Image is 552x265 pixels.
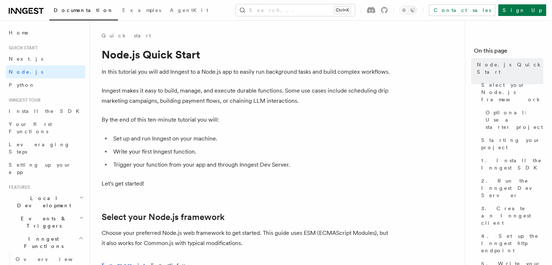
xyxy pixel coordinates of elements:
[6,26,85,39] a: Home
[334,7,351,14] kbd: Ctrl+K
[6,184,30,190] span: Features
[102,179,392,189] p: Let's get started!
[481,81,543,103] span: Select your Node.js framework
[6,215,79,229] span: Events & Triggers
[474,46,543,58] h4: On this page
[6,158,85,179] a: Setting up your app
[111,147,392,157] li: Write your first Inngest function.
[478,229,543,257] a: 4. Set up the Inngest http endpoint
[165,2,213,20] a: AgentKit
[478,174,543,202] a: 2. Run the Inngest Dev Server
[478,154,543,174] a: 1. Install the Inngest SDK
[170,7,208,13] span: AgentKit
[6,212,85,232] button: Events & Triggers
[6,78,85,91] a: Python
[481,157,543,171] span: 1. Install the Inngest SDK
[6,105,85,118] a: Install the SDK
[9,142,70,155] span: Leveraging Steps
[102,48,392,61] h1: Node.js Quick Start
[111,160,392,170] li: Trigger your function from your app and through Inngest Dev Server.
[481,136,543,151] span: Starting your project
[6,138,85,158] a: Leveraging Steps
[486,109,543,131] span: Optional: Use a starter project
[102,212,225,222] a: Select your Node.js framework
[6,118,85,138] a: Your first Functions
[9,29,29,36] span: Home
[9,121,52,134] span: Your first Functions
[477,61,543,76] span: Node.js Quick Start
[9,108,84,114] span: Install the SDK
[111,134,392,144] li: Set up and run Inngest on your machine.
[6,45,37,51] span: Quick start
[9,56,43,62] span: Next.js
[102,67,392,77] p: In this tutorial you will add Inngest to a Node.js app to easily run background tasks and build c...
[54,7,114,13] span: Documentation
[49,2,118,20] a: Documentation
[102,115,392,125] p: By the end of this ten-minute tutorial you will:
[6,97,41,103] span: Inngest tour
[118,2,165,20] a: Examples
[483,106,543,134] a: Optional: Use a starter project
[478,134,543,154] a: Starting your project
[481,205,543,227] span: 3. Create an Inngest client
[474,58,543,78] a: Node.js Quick Start
[6,192,85,212] button: Local Development
[9,82,35,88] span: Python
[16,256,90,262] span: Overview
[122,7,161,13] span: Examples
[481,177,543,199] span: 2. Run the Inngest Dev Server
[6,235,78,250] span: Inngest Functions
[9,69,43,75] span: Node.js
[102,86,392,106] p: Inngest makes it easy to build, manage, and execute durable functions. Some use cases include sch...
[481,232,543,254] span: 4. Set up the Inngest http endpoint
[478,202,543,229] a: 3. Create an Inngest client
[6,52,85,65] a: Next.js
[6,65,85,78] a: Node.js
[400,6,417,15] button: Toggle dark mode
[6,232,85,253] button: Inngest Functions
[478,78,543,106] a: Select your Node.js framework
[102,32,151,39] a: Quick start
[6,195,79,209] span: Local Development
[102,228,392,248] p: Choose your preferred Node.js web framework to get started. This guide uses ESM (ECMAScript Modul...
[498,4,546,16] a: Sign Up
[236,4,355,16] button: Search...Ctrl+K
[9,162,71,175] span: Setting up your app
[429,4,495,16] a: Contact sales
